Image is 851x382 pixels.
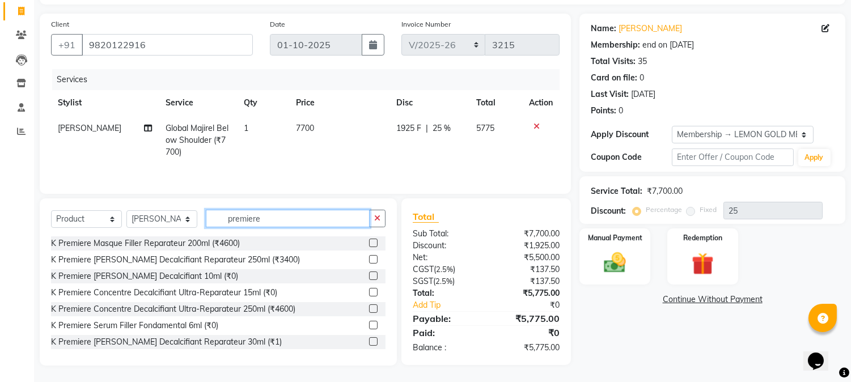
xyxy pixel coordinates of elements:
[51,287,277,299] div: K Premiere Concentre Decalcifiant Ultra-Reparateur 15ml (₹0)
[404,326,486,339] div: Paid:
[486,287,569,299] div: ₹5,775.00
[486,342,569,354] div: ₹5,775.00
[51,237,240,249] div: K Premiere Masque Filler Reparateur 200ml (₹4600)
[404,275,486,287] div: ( )
[413,276,433,286] span: SGST
[591,185,642,197] div: Service Total:
[433,122,451,134] span: 25 %
[404,264,486,275] div: ( )
[206,210,370,227] input: Search or Scan
[798,149,831,166] button: Apply
[582,294,843,305] a: Continue Without Payment
[401,19,451,29] label: Invoice Number
[51,254,300,266] div: K Premiere [PERSON_NAME] Decalcifiant Reparateur 250ml (₹3400)
[640,72,644,84] div: 0
[597,250,633,275] img: _cash.svg
[591,56,636,67] div: Total Visits:
[638,56,647,67] div: 35
[404,240,486,252] div: Discount:
[435,277,452,286] span: 2.5%
[685,250,721,278] img: _gift.svg
[51,336,282,348] div: K Premiere [PERSON_NAME] Decalcifiant Reparateur 30ml (₹1)
[159,90,237,116] th: Service
[591,129,672,141] div: Apply Discount
[486,228,569,240] div: ₹7,700.00
[700,205,717,215] label: Fixed
[642,39,694,51] div: end on [DATE]
[591,23,616,35] div: Name:
[486,326,569,339] div: ₹0
[591,88,629,100] div: Last Visit:
[166,123,228,157] span: Global Majirel Below Shoulder (₹7700)
[404,252,486,264] div: Net:
[500,299,569,311] div: ₹0
[803,337,840,371] iframe: chat widget
[672,148,793,166] input: Enter Offer / Coupon Code
[389,90,469,116] th: Disc
[58,123,121,133] span: [PERSON_NAME]
[404,312,486,325] div: Payable:
[522,90,560,116] th: Action
[413,264,434,274] span: CGST
[82,34,253,56] input: Search by Name/Mobile/Email/Code
[619,23,682,35] a: [PERSON_NAME]
[404,299,500,311] a: Add Tip
[476,123,494,133] span: 5775
[436,265,453,274] span: 2.5%
[591,72,637,84] div: Card on file:
[486,240,569,252] div: ₹1,925.00
[426,122,428,134] span: |
[591,205,626,217] div: Discount:
[404,228,486,240] div: Sub Total:
[486,264,569,275] div: ₹137.50
[51,303,295,315] div: K Premiere Concentre Decalcifiant Ultra-Reparateur 250ml (₹4600)
[486,275,569,287] div: ₹137.50
[683,233,722,243] label: Redemption
[591,105,616,117] div: Points:
[52,69,568,90] div: Services
[51,320,218,332] div: K Premiere Serum Filler Fondamental 6ml (₹0)
[486,252,569,264] div: ₹5,500.00
[619,105,623,117] div: 0
[51,270,238,282] div: K Premiere [PERSON_NAME] Decalcifiant 10ml (₹0)
[469,90,522,116] th: Total
[404,287,486,299] div: Total:
[51,34,83,56] button: +91
[244,123,248,133] span: 1
[270,19,285,29] label: Date
[588,233,642,243] label: Manual Payment
[647,185,683,197] div: ₹7,700.00
[296,123,314,133] span: 7700
[51,19,69,29] label: Client
[646,205,682,215] label: Percentage
[51,90,159,116] th: Stylist
[591,39,640,51] div: Membership:
[591,151,672,163] div: Coupon Code
[486,312,569,325] div: ₹5,775.00
[631,88,655,100] div: [DATE]
[289,90,389,116] th: Price
[237,90,289,116] th: Qty
[404,342,486,354] div: Balance :
[396,122,421,134] span: 1925 F
[413,211,439,223] span: Total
